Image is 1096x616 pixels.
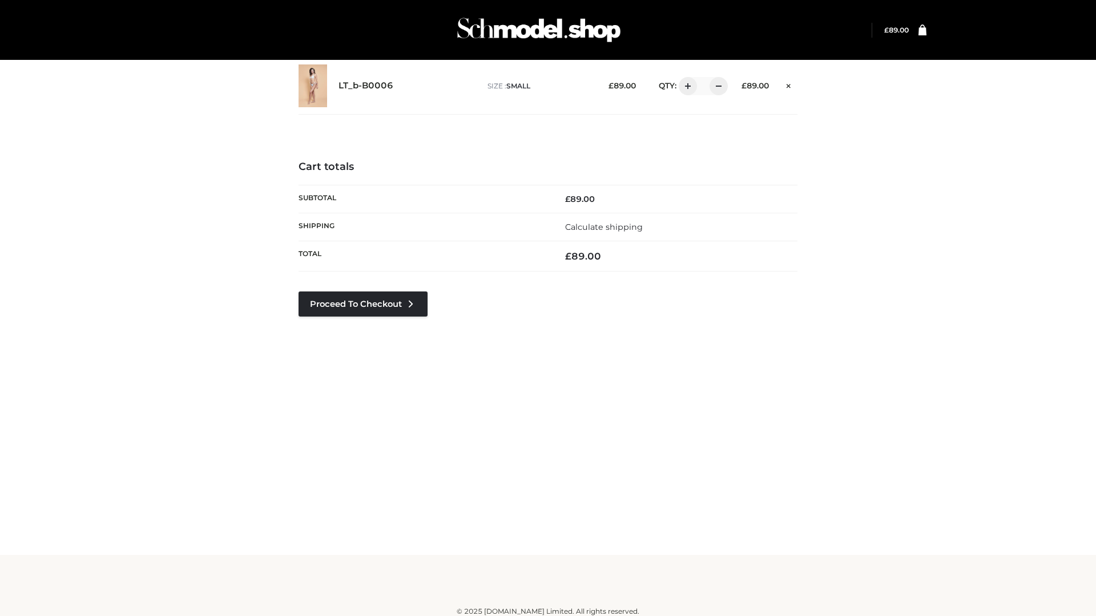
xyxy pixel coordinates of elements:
bdi: 89.00 [565,250,601,262]
span: £ [609,81,614,90]
bdi: 89.00 [565,194,595,204]
span: SMALL [506,82,530,90]
span: £ [565,194,570,204]
a: Calculate shipping [565,222,643,232]
a: Proceed to Checkout [299,291,428,317]
bdi: 89.00 [742,81,769,90]
th: Total [299,241,548,271]
bdi: 89.00 [884,26,909,34]
img: Schmodel Admin 964 [453,7,624,52]
a: LT_b-B0006 [339,80,393,91]
bdi: 89.00 [609,81,636,90]
a: Remove this item [780,77,797,92]
p: size : [487,81,591,91]
th: Shipping [299,213,548,241]
a: £89.00 [884,26,909,34]
th: Subtotal [299,185,548,213]
h4: Cart totals [299,161,797,173]
span: £ [565,250,571,262]
span: £ [742,81,747,90]
span: £ [884,26,889,34]
div: QTY: [647,77,724,95]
